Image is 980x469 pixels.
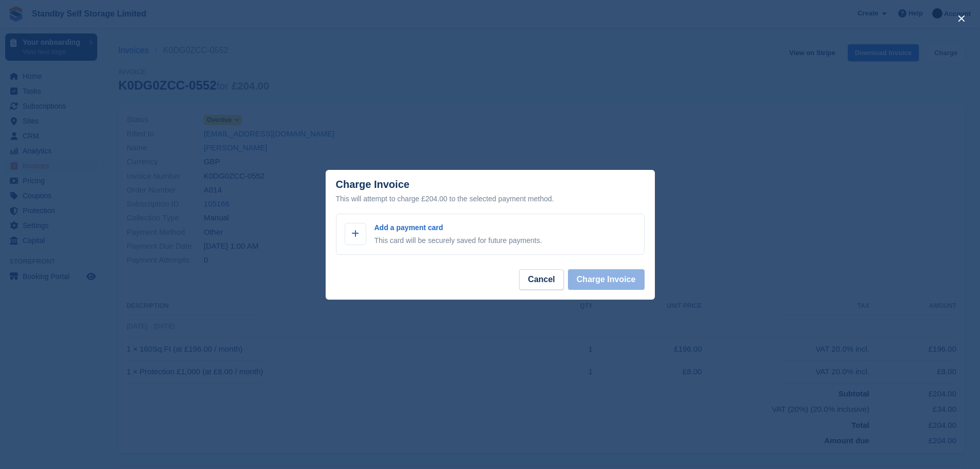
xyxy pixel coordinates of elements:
[953,10,970,27] button: close
[568,269,645,290] button: Charge Invoice
[336,214,645,255] a: Add a payment card This card will be securely saved for future payments.
[375,235,542,246] p: This card will be securely saved for future payments.
[375,222,542,233] p: Add a payment card
[519,269,563,290] button: Cancel
[336,193,645,205] div: This will attempt to charge £204.00 to the selected payment method.
[336,179,645,205] div: Charge Invoice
